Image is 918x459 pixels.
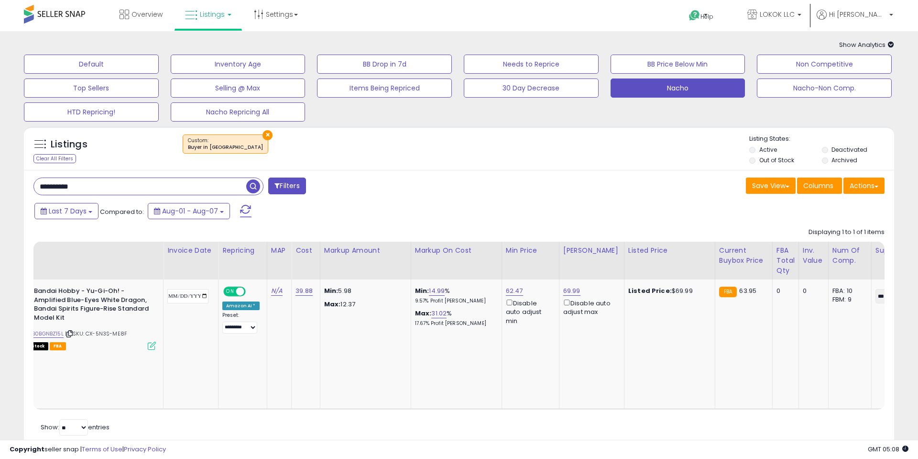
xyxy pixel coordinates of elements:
[431,309,447,318] a: 31.02
[32,330,64,338] a: B0BGNBZ15L
[271,286,283,296] a: N/A
[831,156,857,164] label: Archived
[34,287,150,325] b: Bandai Hobby - Yu-Gi-Oh! - Amplified Blue-Eyes White Dragon, Bandai Spirits Figure-Rise Standard ...
[611,55,745,74] button: BB Price Below Min
[295,246,316,256] div: Cost
[871,242,914,280] th: CSV column name: cust_attr_2_Supplier
[700,12,713,21] span: Help
[739,286,756,295] span: 63.95
[746,178,796,194] button: Save View
[832,287,864,295] div: FBA: 10
[324,300,341,309] strong: Max:
[506,246,555,256] div: Min Price
[51,138,87,151] h5: Listings
[244,288,260,296] span: OFF
[188,137,263,151] span: Custom:
[831,146,867,154] label: Deactivated
[757,55,892,74] button: Non Competitive
[868,445,908,454] span: 2025-08-17 05:08 GMT
[563,298,617,316] div: Disable auto adjust max
[49,206,87,216] span: Last 7 Days
[719,287,737,297] small: FBA
[797,178,842,194] button: Columns
[33,154,76,163] div: Clear All Filters
[324,246,407,256] div: Markup Amount
[164,242,219,280] th: CSV column name: cust_attr_3_Invoice Date
[222,312,260,334] div: Preset:
[324,287,404,295] p: 5.98
[295,286,313,296] a: 39.88
[759,156,794,164] label: Out of Stock
[776,246,795,276] div: FBA Total Qty
[224,288,236,296] span: ON
[464,55,599,74] button: Needs to Reprice
[65,330,127,337] span: | SKU: CX-5N3S-ME8F
[843,178,885,194] button: Actions
[803,246,824,266] div: Inv. value
[839,40,894,49] span: Show Analytics
[411,242,502,280] th: The percentage added to the cost of goods (COGS) that forms the calculator for Min & Max prices.
[464,78,599,98] button: 30 Day Decrease
[628,287,708,295] div: $69.99
[200,10,225,19] span: Listings
[10,445,44,454] strong: Copyright
[171,102,306,122] button: Nacho Repricing All
[415,286,429,295] b: Min:
[415,298,494,304] p: 9.57% Profit [PERSON_NAME]
[759,146,777,154] label: Active
[24,78,159,98] button: Top Sellers
[222,246,263,256] div: Repricing
[24,55,159,74] button: Default
[167,246,214,256] div: Invoice Date
[749,134,894,144] p: Listing States:
[317,55,452,74] button: BB Drop in 7d
[628,246,711,256] div: Listed Price
[148,203,230,219] button: Aug-01 - Aug-07
[719,246,768,266] div: Current Buybox Price
[162,206,218,216] span: Aug-01 - Aug-07
[171,78,306,98] button: Selling @ Max
[415,309,432,318] b: Max:
[222,302,260,310] div: Amazon AI *
[611,78,745,98] button: Nacho
[324,300,404,309] p: 12.37
[268,178,306,194] button: Filters
[415,246,498,256] div: Markup on Cost
[415,309,494,327] div: %
[415,320,494,327] p: 17.67% Profit [PERSON_NAME]
[506,298,552,325] div: Disable auto adjust min
[171,55,306,74] button: Inventory Age
[760,10,795,19] span: LOKOK LLC
[50,342,66,350] span: FBA
[10,445,166,454] div: seller snap | |
[271,246,287,256] div: MAP
[188,144,263,151] div: Buyer in [GEOGRAPHIC_DATA]
[757,78,892,98] button: Nacho-Non Comp.
[24,102,159,122] button: HTD Repricing!
[628,286,672,295] b: Listed Price:
[124,445,166,454] a: Privacy Policy
[131,10,163,19] span: Overview
[832,295,864,304] div: FBM: 9
[10,246,159,256] div: Title
[681,2,732,31] a: Help
[817,10,893,31] a: Hi [PERSON_NAME]
[41,423,109,432] span: Show: entries
[688,10,700,22] i: Get Help
[506,286,523,296] a: 62.47
[809,228,885,237] div: Displaying 1 to 1 of 1 items
[100,207,144,216] span: Compared to:
[317,78,452,98] button: Items Being Repriced
[415,287,494,304] div: %
[429,286,445,296] a: 14.99
[832,246,867,266] div: Num of Comp.
[82,445,122,454] a: Terms of Use
[563,286,580,296] a: 69.99
[34,203,98,219] button: Last 7 Days
[776,287,791,295] div: 0
[262,130,273,140] button: ×
[803,181,833,190] span: Columns
[829,10,886,19] span: Hi [PERSON_NAME]
[324,286,339,295] strong: Min:
[875,246,910,256] div: Supplier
